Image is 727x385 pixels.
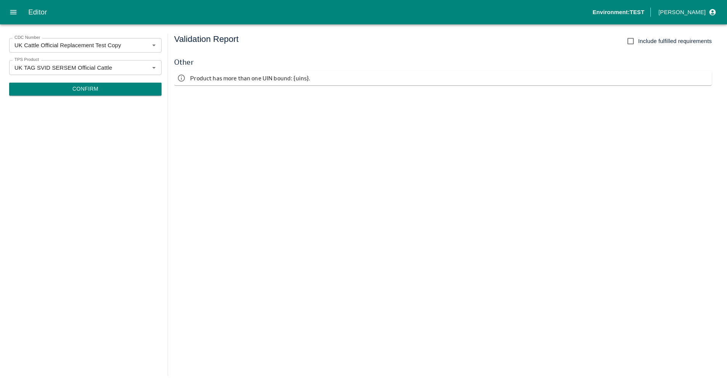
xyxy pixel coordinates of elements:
label: CDC Number [14,35,40,41]
button: profile [655,6,718,19]
label: TPS Product [14,57,39,63]
h5: Validation Report [174,34,239,49]
h6: Other [174,56,712,68]
p: Product has more than one UIN bound: {uins}. [190,74,310,82]
button: Open [149,62,159,72]
p: Environment: TEST [592,8,644,16]
div: Editor [28,6,592,18]
button: Open [149,40,159,50]
span: Include fulfilled requirements [638,37,712,45]
p: [PERSON_NAME] [658,8,706,16]
button: open drawer [5,3,22,21]
button: Confirm [9,83,162,96]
